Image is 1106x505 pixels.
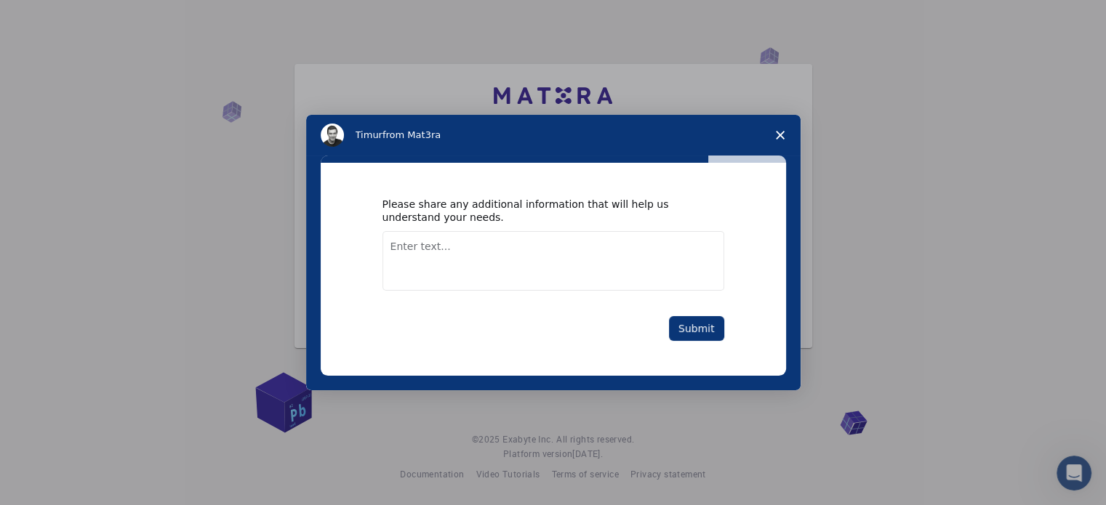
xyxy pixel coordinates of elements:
[669,316,724,341] button: Submit
[382,231,724,291] textarea: Enter text...
[29,10,81,23] span: Support
[356,129,382,140] span: Timur
[321,124,344,147] img: Profile image for Timur
[382,129,441,140] span: from Mat3ra
[760,115,801,155] span: Close survey
[382,198,702,224] div: Please share any additional information that will help us understand your needs.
